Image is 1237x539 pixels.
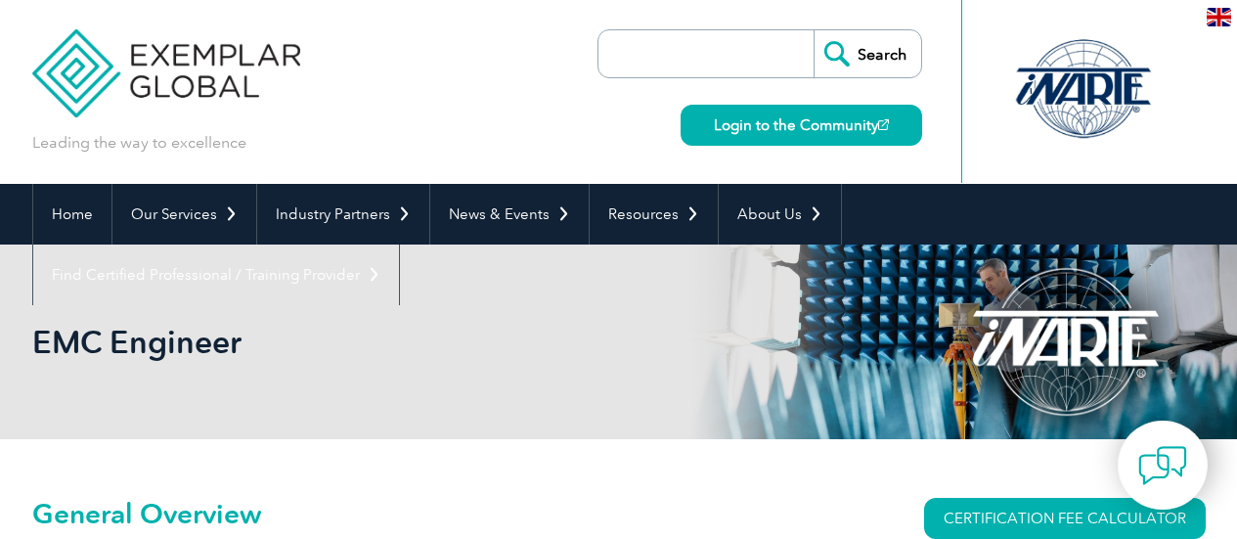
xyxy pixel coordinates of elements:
a: Home [33,184,111,245]
h2: General Overview [32,498,854,529]
img: en [1207,8,1231,26]
img: contact-chat.png [1138,441,1187,490]
a: CERTIFICATION FEE CALCULATOR [924,498,1206,539]
p: Leading the way to excellence [32,132,246,154]
input: Search [814,30,921,77]
a: Industry Partners [257,184,429,245]
a: Login to the Community [681,105,922,146]
a: Our Services [112,184,256,245]
a: News & Events [430,184,589,245]
a: About Us [719,184,841,245]
a: Find Certified Professional / Training Provider [33,245,399,305]
img: open_square.png [878,119,889,130]
h1: EMC Engineer [32,323,783,361]
a: Resources [590,184,718,245]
